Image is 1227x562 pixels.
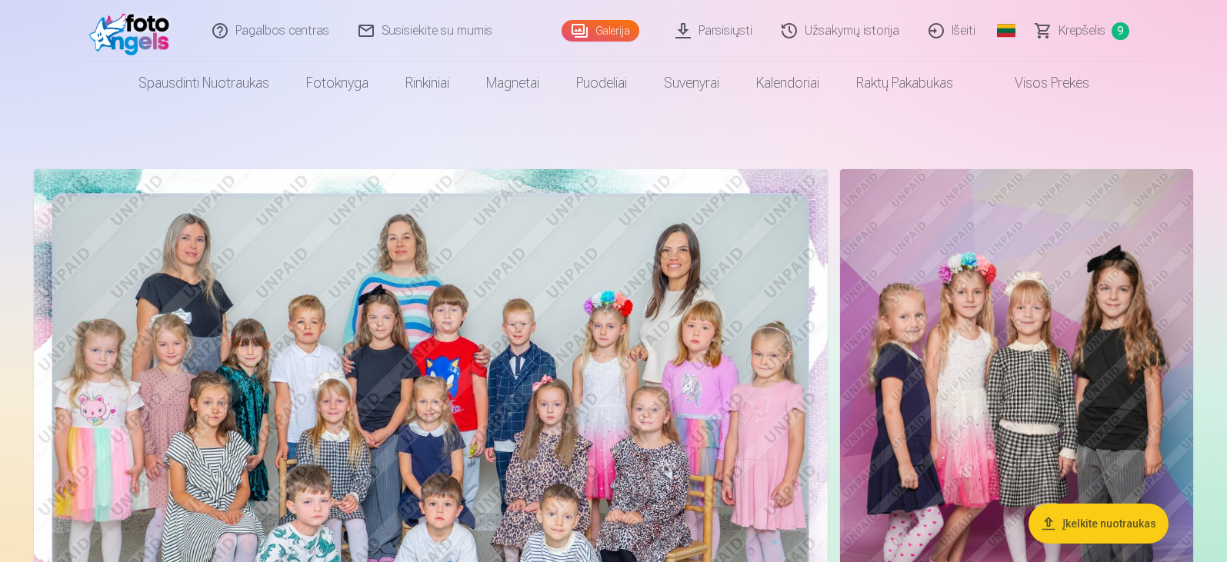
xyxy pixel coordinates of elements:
img: /fa2 [89,6,178,55]
button: Įkelkite nuotraukas [1029,504,1169,544]
a: Kalendoriai [738,62,838,105]
a: Galerija [562,20,639,42]
a: Puodeliai [558,62,645,105]
a: Rinkiniai [387,62,468,105]
a: Fotoknyga [288,62,387,105]
span: 9 [1112,22,1129,40]
a: Visos prekės [972,62,1108,105]
a: Magnetai [468,62,558,105]
span: Krepšelis [1059,22,1105,40]
a: Spausdinti nuotraukas [120,62,288,105]
a: Suvenyrai [645,62,738,105]
a: Raktų pakabukas [838,62,972,105]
